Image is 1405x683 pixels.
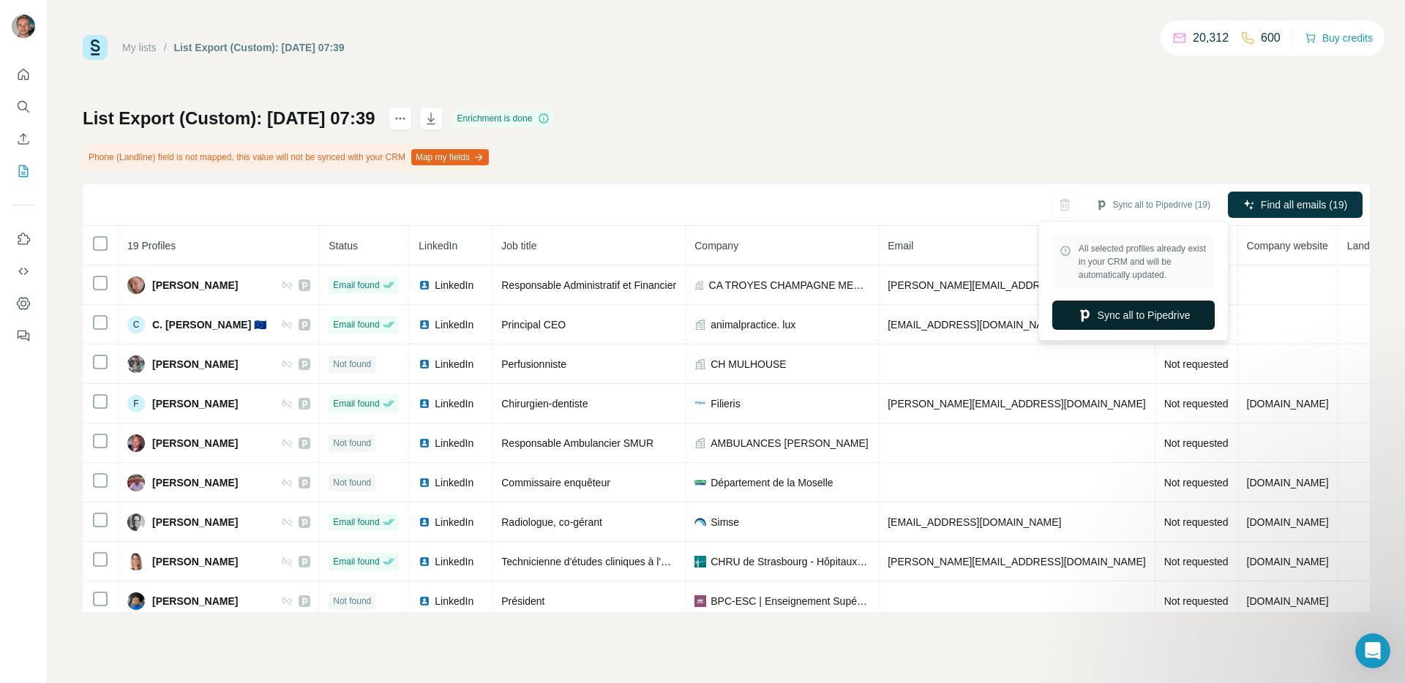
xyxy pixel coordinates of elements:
span: Responsable Ambulancier SMUR [501,437,653,449]
span: Email found [333,397,379,410]
span: animalpractice. lux [711,317,795,332]
span: Not requested [1164,477,1229,488]
img: Avatar [127,434,145,452]
span: [EMAIL_ADDRESS][DOMAIN_NAME] [888,516,1061,528]
span: CH MULHOUSE [711,357,786,371]
img: Avatar [127,355,145,373]
span: Job title [501,240,536,252]
button: Find all emails (19) [1228,192,1363,218]
img: LinkedIn logo [419,279,430,291]
span: [PERSON_NAME][EMAIL_ADDRESS][DOMAIN_NAME] [888,398,1145,410]
span: Not found [333,476,371,489]
h1: List Export (Custom): [DATE] 07:39 [83,107,375,130]
li: / [164,40,167,55]
span: LinkedIn [419,240,457,252]
button: Buy credits [1305,28,1373,48]
span: CHRU de Strasbourg - Hôpitaux Universitaires de [GEOGRAPHIC_DATA] [711,554,869,569]
div: Phone (Landline) field is not mapped, this value will not be synced with your CRM [83,145,492,170]
button: Use Surfe on LinkedIn [12,226,35,252]
span: Not found [333,437,371,450]
button: Search [12,94,35,120]
button: Enrich CSV [12,126,35,152]
span: [DOMAIN_NAME] [1247,516,1329,528]
span: BPC-ESC | Enseignement Supérieur par Alternance [711,594,869,608]
span: Simse [711,515,739,529]
span: LinkedIn [435,396,473,411]
span: Radiologue, co-gérant [501,516,602,528]
span: [PERSON_NAME] [152,278,238,293]
span: [PERSON_NAME] [152,554,238,569]
span: Responsable Administratif et Financier [501,279,676,291]
span: [PERSON_NAME][EMAIL_ADDRESS][DOMAIN_NAME] [888,556,1145,567]
span: Not found [333,595,371,608]
span: Email [888,240,913,252]
span: Email found [333,555,379,568]
span: [DOMAIN_NAME] [1247,556,1329,567]
div: Enrichment is done [453,110,555,127]
span: [PERSON_NAME] [152,475,238,490]
p: 20,312 [1193,29,1229,47]
img: LinkedIn logo [419,516,430,528]
span: Filieris [711,396,740,411]
img: company-logo [694,556,706,567]
p: 600 [1261,29,1281,47]
iframe: Intercom live chat [1355,633,1390,668]
span: Chirurgien-dentiste [501,398,588,410]
span: Landline [1347,240,1386,252]
span: Company website [1247,240,1328,252]
img: Avatar [127,276,145,294]
button: Feedback [12,322,35,349]
span: Not requested [1164,595,1229,607]
span: Not requested [1164,398,1229,410]
span: LinkedIn [435,278,473,293]
span: [DOMAIN_NAME] [1247,398,1329,410]
button: Sync all to Pipedrive (19) [1085,194,1221,216]
img: Surfe Logo [83,35,108,60]
button: actions [389,107,412,130]
img: company-logo [694,477,706,488]
span: Commissaire enquêteur [501,477,610,488]
button: Dashboard [12,290,35,317]
span: [DOMAIN_NAME] [1247,477,1329,488]
img: LinkedIn logo [419,398,430,410]
img: Avatar [127,474,145,491]
span: Principal CEO [501,319,566,331]
button: Sync all to Pipedrive [1052,301,1215,330]
span: [PERSON_NAME] [152,515,238,529]
div: F [127,395,145,412]
span: LinkedIn [435,554,473,569]
span: LinkedIn [435,436,473,450]
span: 19 Profiles [127,240,176,252]
button: Quick start [12,61,35,88]
span: Président [501,595,544,607]
span: Email found [333,516,379,529]
span: Not requested [1164,437,1229,449]
button: Use Surfe API [12,258,35,284]
span: [PERSON_NAME] [152,357,238,371]
img: LinkedIn logo [419,477,430,488]
span: Not found [333,358,371,371]
span: LinkedIn [435,475,473,490]
span: LinkedIn [435,357,473,371]
span: Status [329,240,358,252]
span: Département de la Moselle [711,475,833,490]
div: List Export (Custom): [DATE] 07:39 [174,40,345,55]
span: C. [PERSON_NAME] 🇪🇺 [152,317,266,332]
span: Perfusionniste [501,358,566,370]
img: Avatar [127,592,145,610]
span: Find all emails (19) [1261,197,1347,212]
img: Avatar [12,15,35,38]
img: LinkedIn logo [419,556,430,567]
span: [PERSON_NAME] [152,396,238,411]
span: Email found [333,279,379,292]
span: [PERSON_NAME][EMAIL_ADDRESS][DOMAIN_NAME] [888,279,1145,291]
img: company-logo [694,595,706,607]
span: Not requested [1164,556,1229,567]
span: Technicienne d'études cliniques à l'Unité de Coordination de l'Imagerie des Essais Cliniques [501,556,918,567]
span: CA TROYES CHAMPAGNE METROPOLE [709,278,870,293]
button: Map my fields [411,149,489,165]
span: Not requested [1164,516,1229,528]
span: [EMAIL_ADDRESS][DOMAIN_NAME] [888,319,1061,331]
span: LinkedIn [435,317,473,332]
span: LinkedIn [435,594,473,608]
